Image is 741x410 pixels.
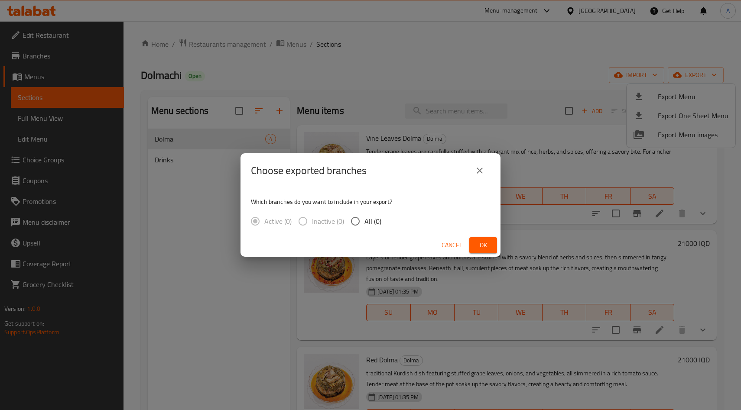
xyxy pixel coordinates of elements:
[264,216,292,226] span: Active (0)
[476,240,490,251] span: Ok
[438,237,466,253] button: Cancel
[469,160,490,181] button: close
[442,240,462,251] span: Cancel
[469,237,497,253] button: Ok
[251,164,367,178] h2: Choose exported branches
[312,216,344,226] span: Inactive (0)
[364,216,381,226] span: All (0)
[251,197,490,206] p: Which branches do you want to include in your export?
